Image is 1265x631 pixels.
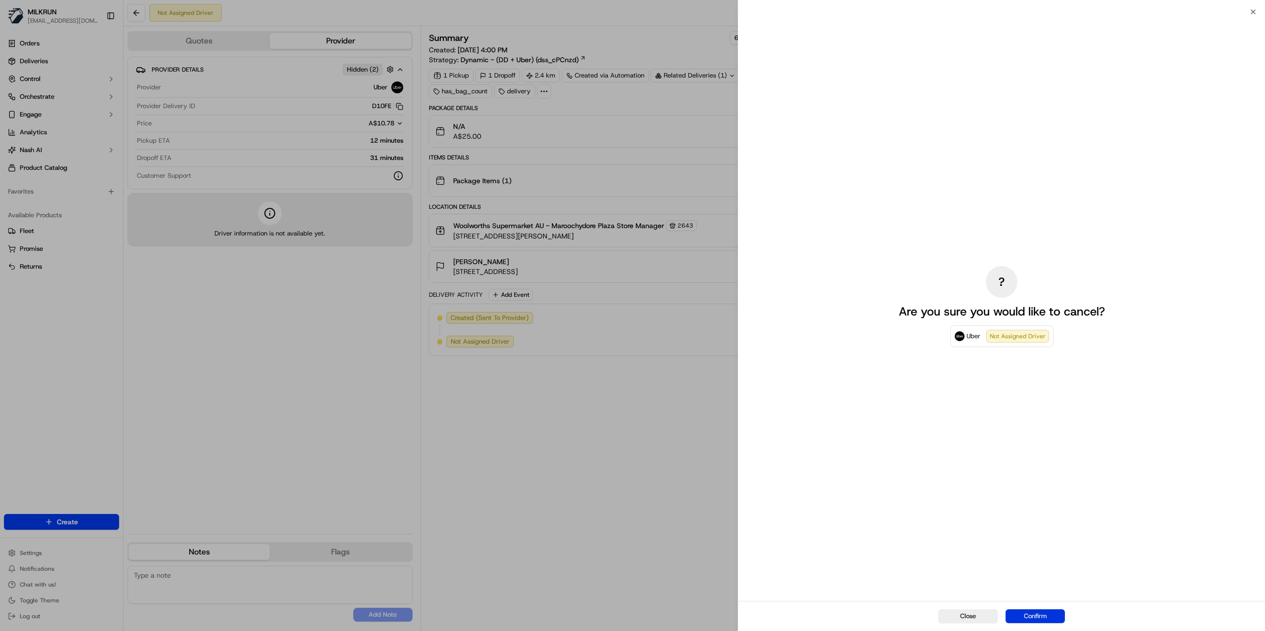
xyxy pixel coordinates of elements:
button: Confirm [1006,609,1065,623]
button: Close [938,609,998,623]
div: ? [986,266,1017,298]
span: Uber [967,331,980,341]
img: Uber [955,331,965,341]
p: Are you sure you would like to cancel? [899,304,1105,319]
